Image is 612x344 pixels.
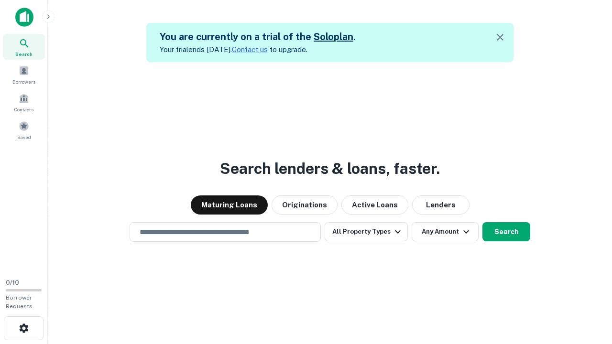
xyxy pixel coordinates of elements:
[341,195,408,215] button: Active Loans
[15,8,33,27] img: capitalize-icon.png
[482,222,530,241] button: Search
[12,78,35,86] span: Borrowers
[14,106,33,113] span: Contacts
[15,50,33,58] span: Search
[3,34,45,60] a: Search
[3,62,45,87] a: Borrowers
[6,279,19,286] span: 0 / 10
[325,222,408,241] button: All Property Types
[160,30,356,44] h5: You are currently on a trial of the .
[6,294,33,310] span: Borrower Requests
[564,268,612,313] iframe: Chat Widget
[220,157,440,180] h3: Search lenders & loans, faster.
[191,195,268,215] button: Maturing Loans
[3,117,45,143] a: Saved
[412,222,479,241] button: Any Amount
[314,31,353,43] a: Soloplan
[412,195,470,215] button: Lenders
[232,45,268,54] a: Contact us
[3,89,45,115] a: Contacts
[160,44,356,55] p: Your trial ends [DATE]. to upgrade.
[272,195,338,215] button: Originations
[17,133,31,141] span: Saved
